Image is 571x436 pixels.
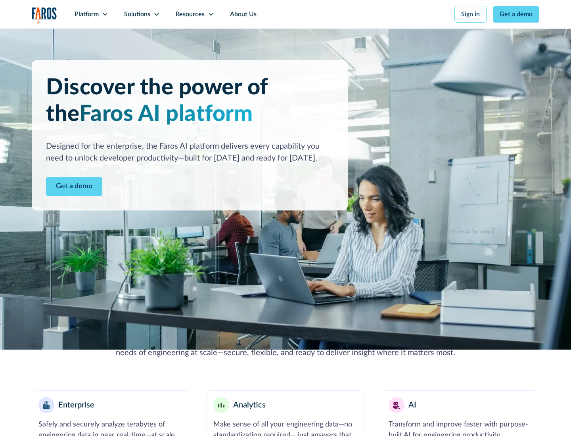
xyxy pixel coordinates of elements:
[32,7,57,23] img: Logo of the analytics and reporting company Faros.
[46,75,333,128] h1: Discover the power of the
[454,6,487,23] a: Sign in
[43,402,50,409] img: Enterprise building blocks or structure icon
[58,399,94,411] div: Enterprise
[32,7,57,23] a: home
[176,10,205,19] div: Resources
[218,403,224,408] img: Minimalist bar chart analytics icon
[390,399,403,411] img: AI robot or assistant icon
[75,10,99,19] div: Platform
[408,399,416,411] div: AI
[493,6,539,23] a: Get a demo
[233,399,266,411] div: Analytics
[79,103,253,125] span: Faros AI platform
[46,140,333,164] div: Designed for the enterprise, the Faros AI platform delivers every capability you need to unlock d...
[124,10,150,19] div: Solutions
[46,177,102,196] a: Contact Modal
